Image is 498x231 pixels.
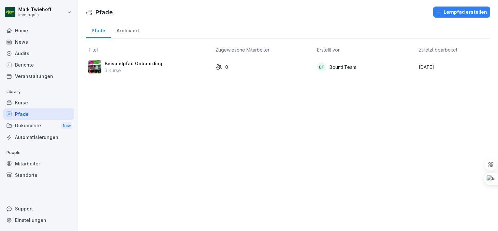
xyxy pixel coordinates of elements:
a: Pfade [86,22,111,38]
p: 0 [225,64,228,70]
a: Pfade [3,108,74,120]
a: Automatisierungen [3,131,74,143]
a: DokumenteNew [3,120,74,132]
a: Veranstaltungen [3,70,74,82]
a: Einstellungen [3,214,74,226]
div: Support [3,203,74,214]
div: Lernpfad erstellen [436,8,487,16]
h1: Pfade [95,8,113,17]
span: Zugewiesene Mitarbeiter [215,47,270,53]
a: Audits [3,48,74,59]
a: Berichte [3,59,74,70]
a: News [3,36,74,48]
a: Home [3,25,74,36]
p: Beispielpfad Onboarding [105,60,162,67]
span: Zuletzt bearbeitet [419,47,457,53]
p: immergrün [18,13,51,17]
a: Standorte [3,169,74,181]
p: Library [3,86,74,97]
p: Mark Twiehoff [18,7,51,12]
p: [DATE] [419,64,488,70]
a: Kurse [3,97,74,108]
span: Erstellt von [317,47,341,53]
p: People [3,147,74,158]
p: Bounti Team [330,64,356,70]
a: Archiviert [111,22,145,38]
div: Dokumente [3,120,74,132]
div: BT [317,62,326,71]
a: Mitarbeiter [3,158,74,169]
p: 3 Kurse [105,67,162,74]
div: New [61,122,72,130]
button: Lernpfad erstellen [433,7,490,18]
span: Titel [88,47,98,53]
img: xqablfadogdr0ae9hbgy1rl8.png [88,60,101,73]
